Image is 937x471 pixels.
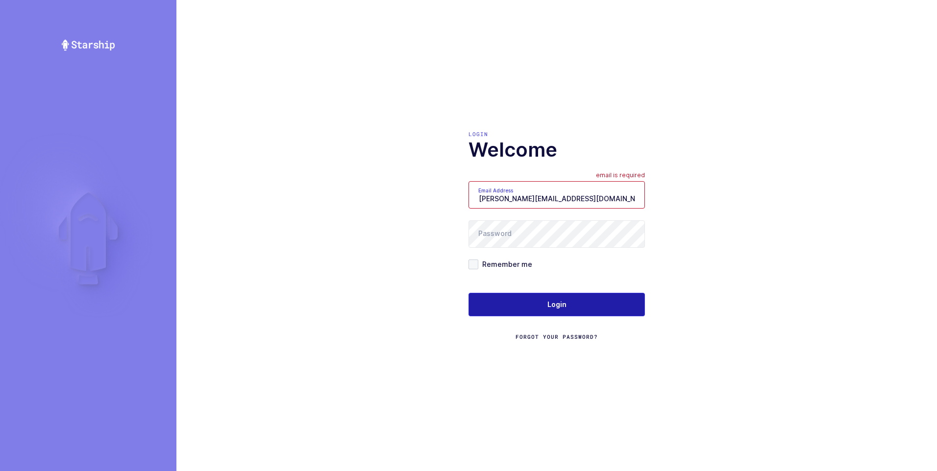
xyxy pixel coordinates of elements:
h1: Welcome [468,138,645,162]
span: Remember me [478,259,532,269]
input: Password [468,220,645,248]
div: Login [468,130,645,138]
div: email is required [596,171,645,181]
span: Login [547,300,567,309]
a: Forgot Your Password? [516,333,598,341]
input: Email Address [468,181,645,209]
img: Starship [61,39,116,51]
button: Login [468,293,645,316]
